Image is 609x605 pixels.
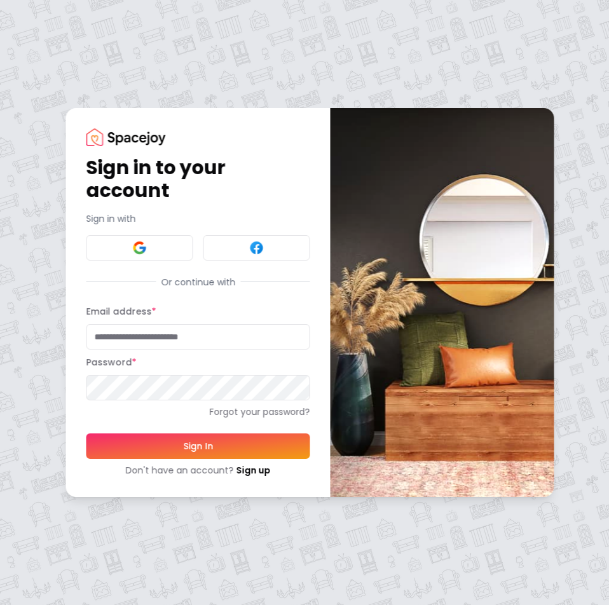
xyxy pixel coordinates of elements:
[86,128,165,146] img: Spacejoy Logo
[86,433,310,459] button: Sign In
[156,276,240,289] span: Or continue with
[86,212,310,225] p: Sign in with
[132,240,147,255] img: Google signin
[330,108,554,496] img: banner
[86,356,136,369] label: Password
[236,464,270,477] a: Sign up
[86,156,310,202] h1: Sign in to your account
[249,240,264,255] img: Facebook signin
[86,405,310,418] a: Forgot your password?
[86,464,310,477] div: Don't have an account?
[86,305,156,318] label: Email address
